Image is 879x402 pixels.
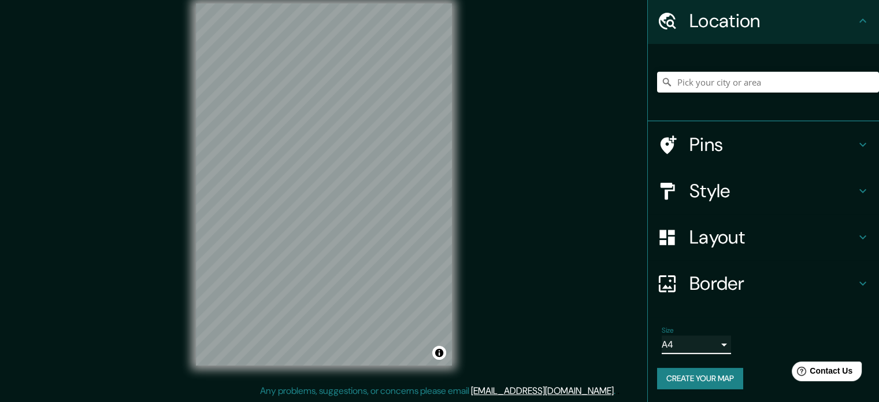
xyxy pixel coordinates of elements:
a: [EMAIL_ADDRESS][DOMAIN_NAME] [471,385,614,397]
h4: Layout [689,226,856,249]
div: Layout [648,214,879,260]
canvas: Map [196,3,452,366]
h4: Style [689,179,856,202]
h4: Border [689,272,856,295]
div: . [615,384,617,398]
h4: Location [689,9,856,32]
div: Style [648,168,879,214]
label: Size [662,326,674,335]
div: A4 [662,335,731,354]
h4: Pins [689,133,856,156]
div: Border [648,260,879,307]
p: Any problems, suggestions, or concerns please email . [260,384,615,398]
div: Pins [648,121,879,168]
iframe: Help widget launcher [776,357,866,389]
button: Create your map [657,368,743,389]
button: Toggle attribution [432,346,446,360]
input: Pick your city or area [657,72,879,93]
div: . [617,384,620,398]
